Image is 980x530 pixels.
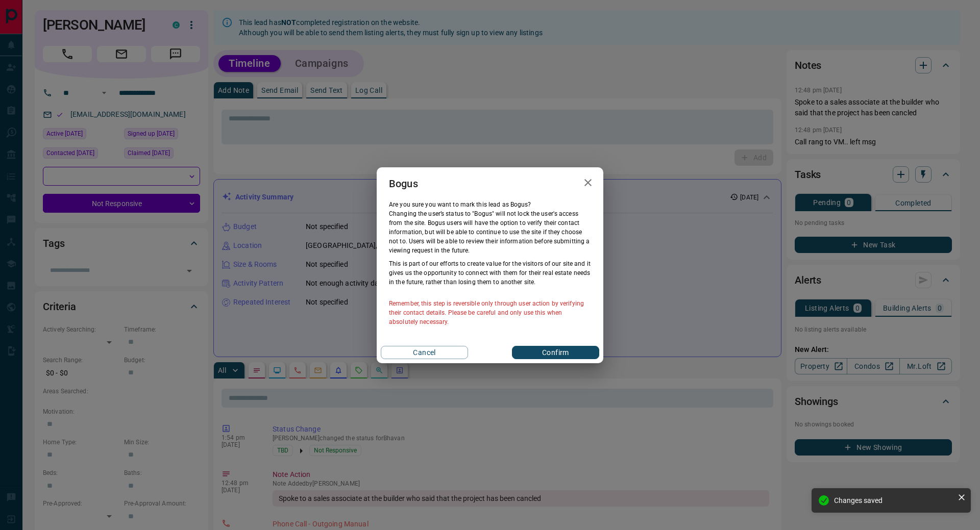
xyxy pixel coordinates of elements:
p: This is part of our efforts to create value for the visitors of our site and it gives us the oppo... [389,259,591,287]
p: Are you sure you want to mark this lead as Bogus ? [389,200,591,209]
h2: Bogus [377,167,430,200]
button: Cancel [381,346,468,359]
button: Confirm [512,346,599,359]
p: Changing the user’s status to "Bogus" will not lock the user's access from the site. Bogus users ... [389,209,591,255]
p: Remember, this step is reversible only through user action by verifying their contact details. Pl... [389,299,591,326]
div: Changes saved [834,496,953,504]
